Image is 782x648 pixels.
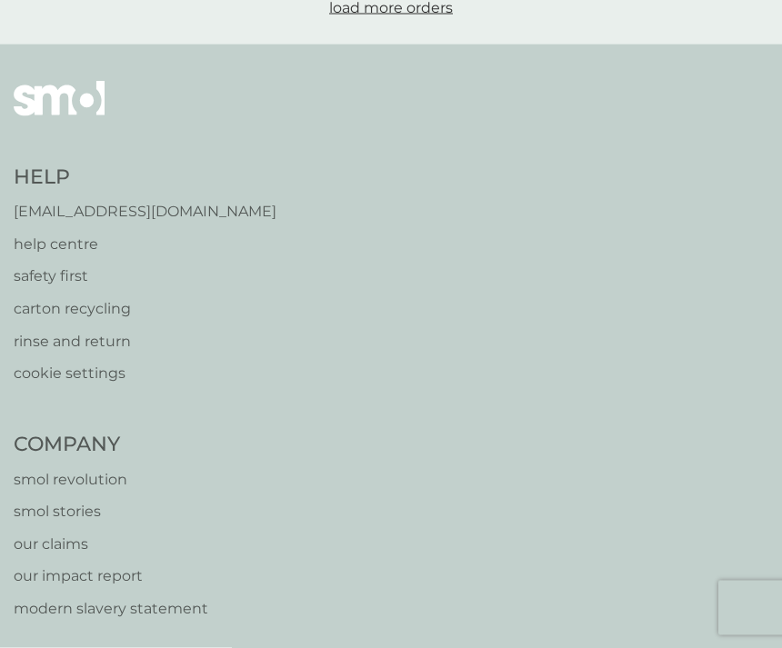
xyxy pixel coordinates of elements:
a: carton recycling [14,297,276,321]
a: smol stories [14,500,208,523]
a: smol revolution [14,468,208,492]
a: [EMAIL_ADDRESS][DOMAIN_NAME] [14,200,276,224]
a: modern slavery statement [14,597,208,621]
img: smol [14,81,105,143]
a: our claims [14,533,208,556]
h4: Company [14,431,208,459]
a: rinse and return [14,330,276,354]
a: help centre [14,233,276,256]
a: safety first [14,264,276,288]
a: our impact report [14,564,208,588]
h4: Help [14,164,276,192]
a: cookie settings [14,362,276,385]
